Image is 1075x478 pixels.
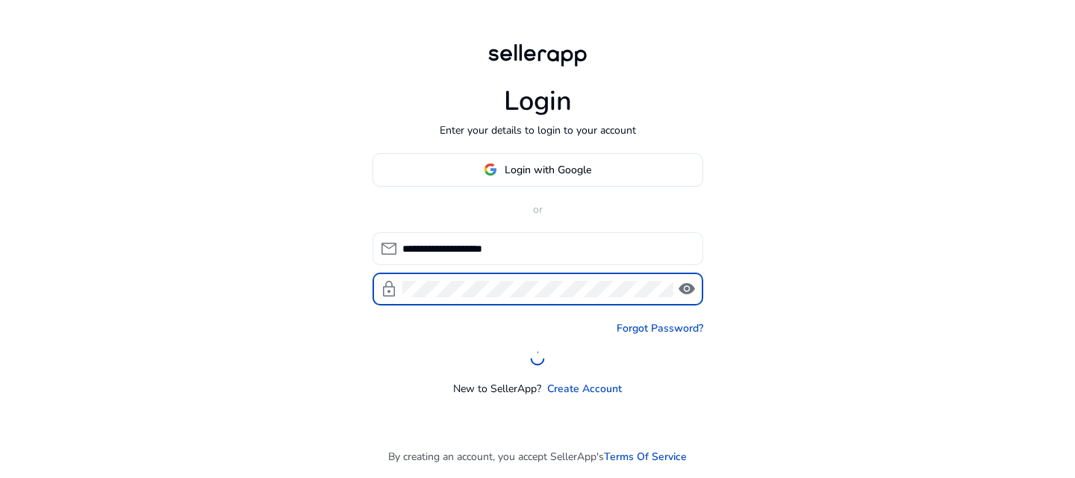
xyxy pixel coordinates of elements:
span: mail [380,240,398,258]
img: google-logo.svg [484,163,497,176]
button: Login with Google [373,153,703,187]
h1: Login [504,85,572,117]
p: or [373,202,703,217]
p: New to SellerApp? [453,381,541,397]
span: lock [380,280,398,298]
a: Forgot Password? [617,320,703,336]
span: visibility [678,280,696,298]
a: Terms Of Service [604,449,687,465]
span: Login with Google [505,162,591,178]
a: Create Account [547,381,622,397]
p: Enter your details to login to your account [440,122,636,138]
